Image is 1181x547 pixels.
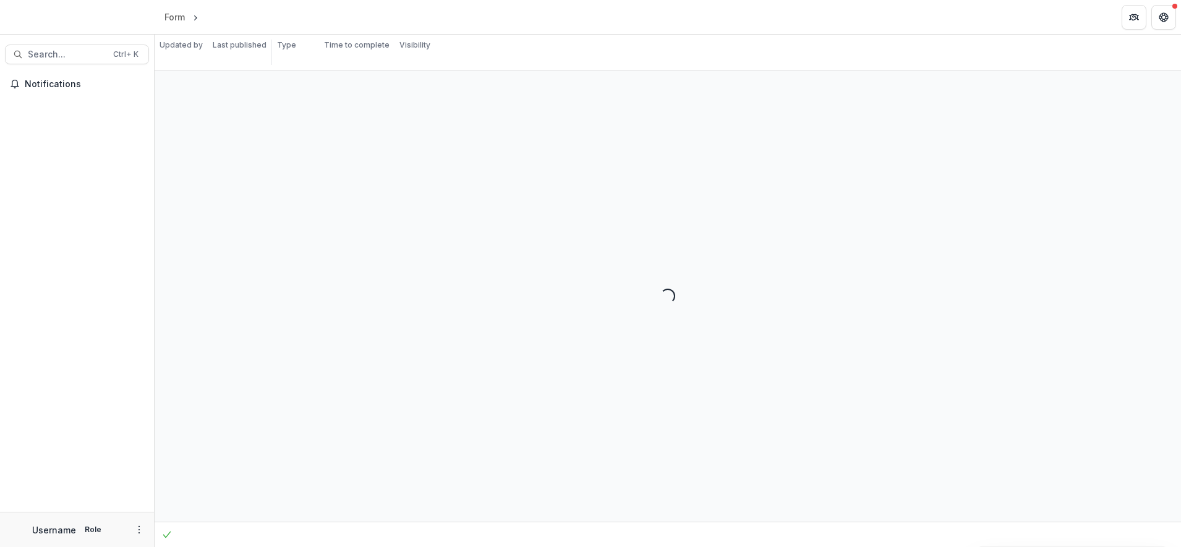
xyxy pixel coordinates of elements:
button: Notifications [5,74,149,94]
p: Updated by [160,40,203,51]
button: Search... [5,45,149,64]
button: Partners [1122,5,1146,30]
p: Last published [213,40,266,51]
p: Time to complete [324,40,390,51]
p: Role [81,524,105,535]
a: Form [160,8,190,26]
button: More [132,522,147,537]
div: Ctrl + K [111,48,141,61]
nav: breadcrumb [160,8,254,26]
div: Form [164,11,185,23]
button: Get Help [1151,5,1176,30]
span: Notifications [25,79,144,90]
span: Search... [28,49,106,60]
p: Visibility [399,40,430,51]
p: Username [32,524,76,536]
p: Type [277,40,296,51]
